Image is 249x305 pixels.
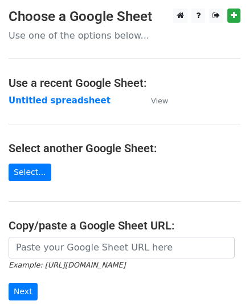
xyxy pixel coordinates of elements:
input: Paste your Google Sheet URL here [9,237,235,258]
a: Untitled spreadsheet [9,95,111,106]
small: View [151,97,168,105]
p: Use one of the options below... [9,30,240,41]
a: View [140,95,168,106]
h4: Copy/paste a Google Sheet URL: [9,219,240,232]
input: Next [9,283,38,300]
h3: Choose a Google Sheet [9,9,240,25]
small: Example: [URL][DOMAIN_NAME] [9,261,125,269]
a: Select... [9,164,51,181]
h4: Select another Google Sheet: [9,141,240,155]
h4: Use a recent Google Sheet: [9,76,240,90]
